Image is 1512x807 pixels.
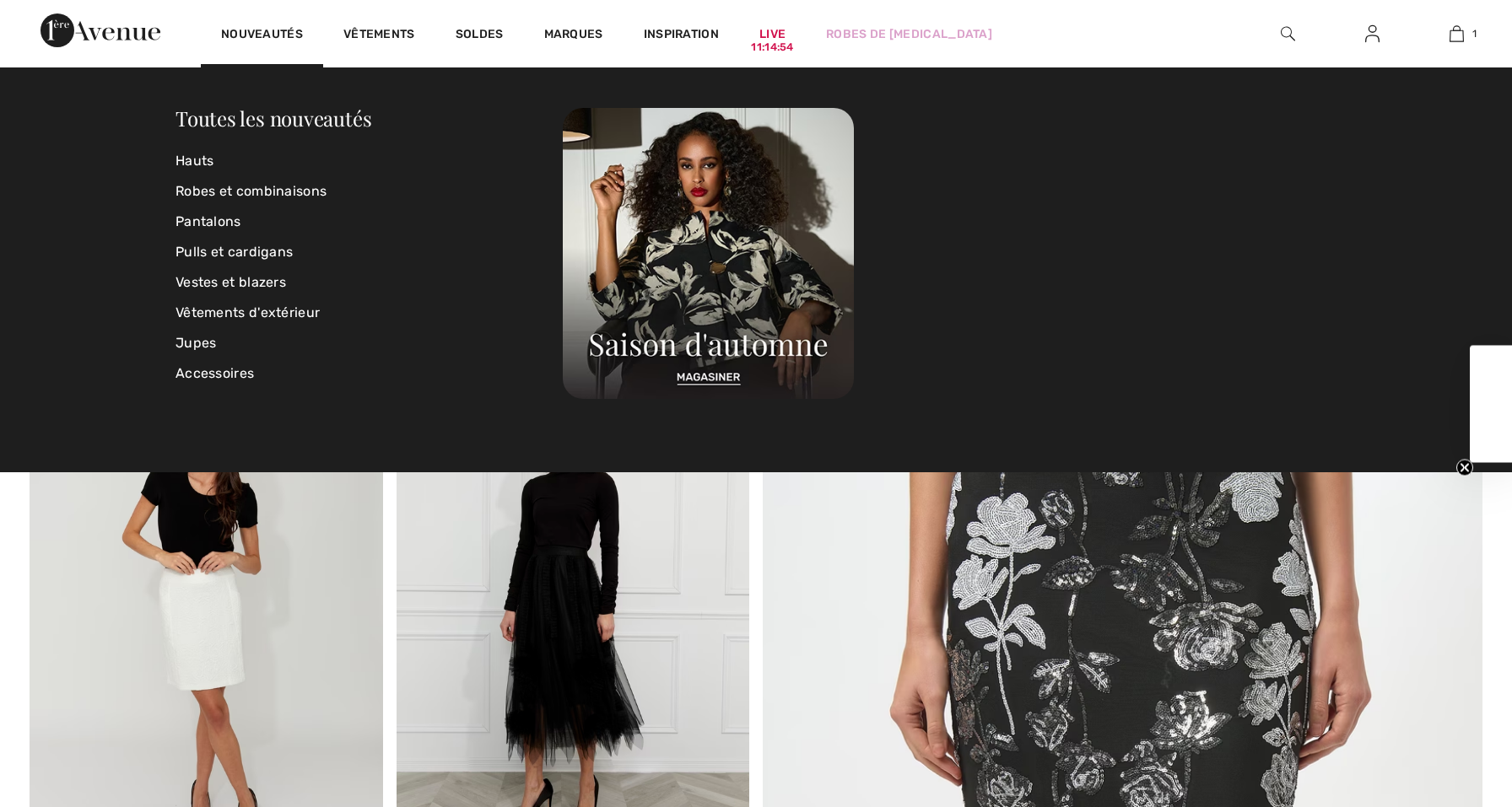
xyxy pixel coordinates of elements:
[1470,345,1512,462] div: Close teaser
[175,298,563,328] a: Vêtements d'extérieur
[826,25,992,43] a: Robes de [MEDICAL_DATA]
[175,176,563,207] a: Robes et combinaisons
[1415,24,1498,44] a: 1
[175,237,563,267] a: Pulls et cardigans
[759,25,786,43] a: Live11:14:54
[175,146,563,176] a: Hauts
[1456,459,1473,476] button: Close teaser
[456,27,504,45] a: Soldes
[644,27,719,45] span: Inspiration
[1450,24,1464,44] img: Mon panier
[1365,24,1380,44] img: Mes infos
[175,358,563,389] a: Accessoires
[1281,24,1295,44] img: recherche
[563,108,854,399] img: 250825112755_e80b8af1c0156.jpg
[175,105,371,132] a: Toutes les nouveautés
[40,13,160,47] img: 1ère Avenue
[544,27,603,45] a: Marques
[343,27,415,45] a: Vêtements
[175,328,563,358] a: Jupes
[1472,26,1477,41] span: 1
[175,207,563,237] a: Pantalons
[175,267,563,298] a: Vestes et blazers
[1352,24,1393,45] a: Se connecter
[221,27,303,45] a: Nouveautés
[751,40,793,56] div: 11:14:54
